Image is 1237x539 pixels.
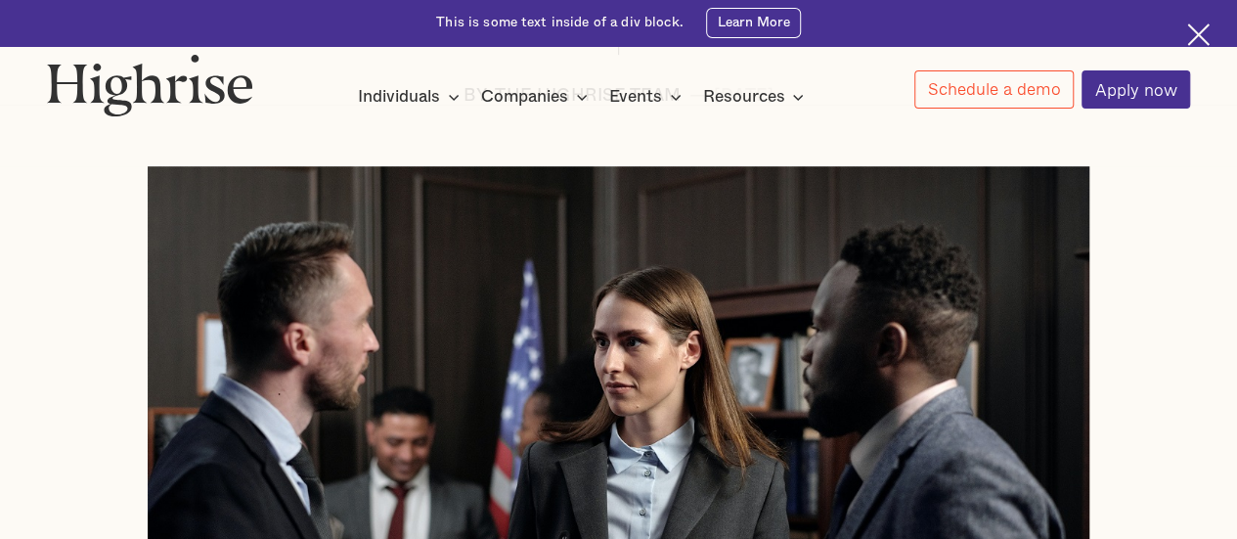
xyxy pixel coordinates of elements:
[706,8,801,38] a: Learn More
[1082,70,1190,109] a: Apply now
[47,54,253,116] img: Highrise logo
[609,85,662,109] div: Events
[702,85,810,109] div: Resources
[481,85,568,109] div: Companies
[1187,23,1210,46] img: Cross icon
[358,85,440,109] div: Individuals
[702,85,784,109] div: Resources
[436,14,684,32] div: This is some text inside of a div block.
[609,85,687,109] div: Events
[358,85,465,109] div: Individuals
[481,85,594,109] div: Companies
[914,70,1074,109] a: Schedule a demo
